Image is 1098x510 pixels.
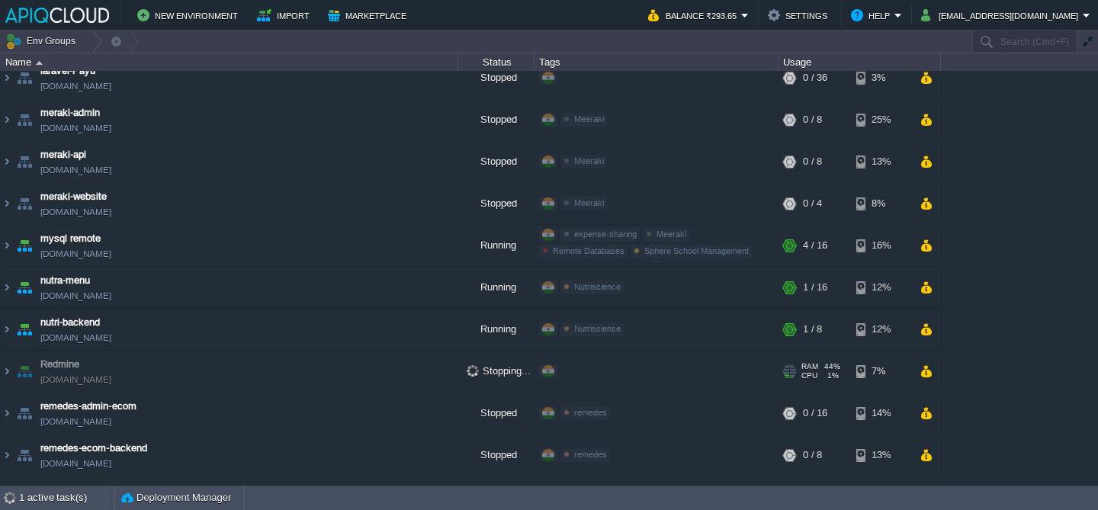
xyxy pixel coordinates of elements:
img: AMDAwAAAACH5BAEAAAAALAAAAAABAAEAAAICRAEAOw== [14,435,35,476]
span: Remote Databases [553,247,624,256]
div: 3% [856,58,906,99]
a: mysql remote [40,232,101,247]
div: 13% [856,435,906,476]
span: remedes [574,409,607,418]
div: 25% [856,100,906,141]
div: 1 / 8 [803,310,822,351]
div: Stopped [458,142,535,183]
div: Running [458,226,535,267]
a: remedes-ecom-backend [40,441,147,457]
img: AMDAwAAAACH5BAEAAAAALAAAAAABAAEAAAICRAEAOw== [1,351,13,393]
span: CPU [801,372,817,381]
div: Status [459,53,534,71]
img: AMDAwAAAACH5BAEAAAAALAAAAAABAAEAAAICRAEAOw== [1,310,13,351]
a: [DOMAIN_NAME] [40,289,111,304]
span: RAM [801,363,818,372]
div: 0 / 36 [803,58,827,99]
img: APIQCloud [5,8,109,23]
button: Deployment Manager [121,490,231,505]
div: Tags [535,53,778,71]
span: laravel-Payu [40,64,95,79]
div: Stopped [458,393,535,435]
img: AMDAwAAAACH5BAEAAAAALAAAAAABAAEAAAICRAEAOw== [14,310,35,351]
div: 4 / 16 [803,226,827,267]
a: nutra-menu [40,274,90,289]
span: 44% [824,363,840,372]
a: [DOMAIN_NAME] [40,121,111,136]
div: 1 active task(s) [19,486,114,510]
img: AMDAwAAAACH5BAEAAAAALAAAAAABAAEAAAICRAEAOw== [1,435,13,476]
div: 0 / 8 [803,100,822,141]
a: [DOMAIN_NAME] [40,331,111,346]
div: 0 / 8 [803,142,822,183]
img: AMDAwAAAACH5BAEAAAAALAAAAAABAAEAAAICRAEAOw== [14,393,35,435]
div: 0 / 4 [803,184,822,225]
button: Balance ₹293.65 [648,6,741,24]
img: AMDAwAAAACH5BAEAAAAALAAAAAABAAEAAAICRAEAOw== [14,351,35,393]
span: Sphere School Management [644,247,749,256]
a: [DOMAIN_NAME] [40,163,111,178]
span: [DOMAIN_NAME] [40,247,111,262]
a: [DOMAIN_NAME] [40,79,111,95]
div: Name [2,53,457,71]
div: Stopped [458,184,535,225]
img: AMDAwAAAACH5BAEAAAAALAAAAAABAAEAAAICRAEAOw== [1,226,13,267]
a: meraki-admin [40,106,100,121]
img: AMDAwAAAACH5BAEAAAAALAAAAAABAAEAAAICRAEAOw== [14,268,35,309]
img: AMDAwAAAACH5BAEAAAAALAAAAAABAAEAAAICRAEAOw== [14,58,35,99]
button: Env Groups [5,30,81,52]
img: AMDAwAAAACH5BAEAAAAALAAAAAABAAEAAAICRAEAOw== [1,142,13,183]
button: Import [257,6,314,24]
span: expense-sharing [574,230,637,239]
div: 1 / 16 [803,268,827,309]
div: 8% [856,184,906,225]
div: Stopped [458,100,535,141]
img: AMDAwAAAACH5BAEAAAAALAAAAAABAAEAAAICRAEAOw== [14,100,35,141]
div: 12% [856,310,906,351]
img: AMDAwAAAACH5BAEAAAAALAAAAAABAAEAAAICRAEAOw== [1,100,13,141]
a: Redmine [40,358,79,373]
span: meraki-api [40,148,86,163]
button: Settings [768,6,832,24]
img: AMDAwAAAACH5BAEAAAAALAAAAAABAAEAAAICRAEAOw== [14,142,35,183]
a: remedes-ecom-frontend [40,483,146,499]
div: 7% [856,351,906,393]
span: Nutriscience [574,325,621,334]
a: nutri-backend [40,316,100,331]
button: [EMAIL_ADDRESS][DOMAIN_NAME] [921,6,1083,24]
button: Help [851,6,894,24]
div: 0 / 16 [803,393,827,435]
div: 13% [856,142,906,183]
img: AMDAwAAAACH5BAEAAAAALAAAAAABAAEAAAICRAEAOw== [1,268,13,309]
span: Meeraki [574,157,604,166]
img: AMDAwAAAACH5BAEAAAAALAAAAAABAAEAAAICRAEAOw== [36,61,43,65]
img: AMDAwAAAACH5BAEAAAAALAAAAAABAAEAAAICRAEAOw== [1,184,13,225]
div: 12% [856,268,906,309]
span: Meeraki [657,230,686,239]
div: 0 / 8 [803,435,822,476]
div: Stopped [458,435,535,476]
div: Usage [779,53,940,71]
span: 1% [823,372,839,381]
div: 14% [856,393,906,435]
a: [DOMAIN_NAME] [40,457,111,472]
a: remedes-admin-ecom [40,399,136,415]
button: New Environment [137,6,242,24]
div: Running [458,268,535,309]
span: Meeraki [574,199,604,208]
img: AMDAwAAAACH5BAEAAAAALAAAAAABAAEAAAICRAEAOw== [1,58,13,99]
a: [DOMAIN_NAME] [40,205,111,220]
a: meraki-website [40,190,107,205]
img: AMDAwAAAACH5BAEAAAAALAAAAAABAAEAAAICRAEAOw== [1,393,13,435]
span: remedes [574,451,607,460]
a: [DOMAIN_NAME] [40,415,111,430]
img: AMDAwAAAACH5BAEAAAAALAAAAAABAAEAAAICRAEAOw== [14,184,35,225]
